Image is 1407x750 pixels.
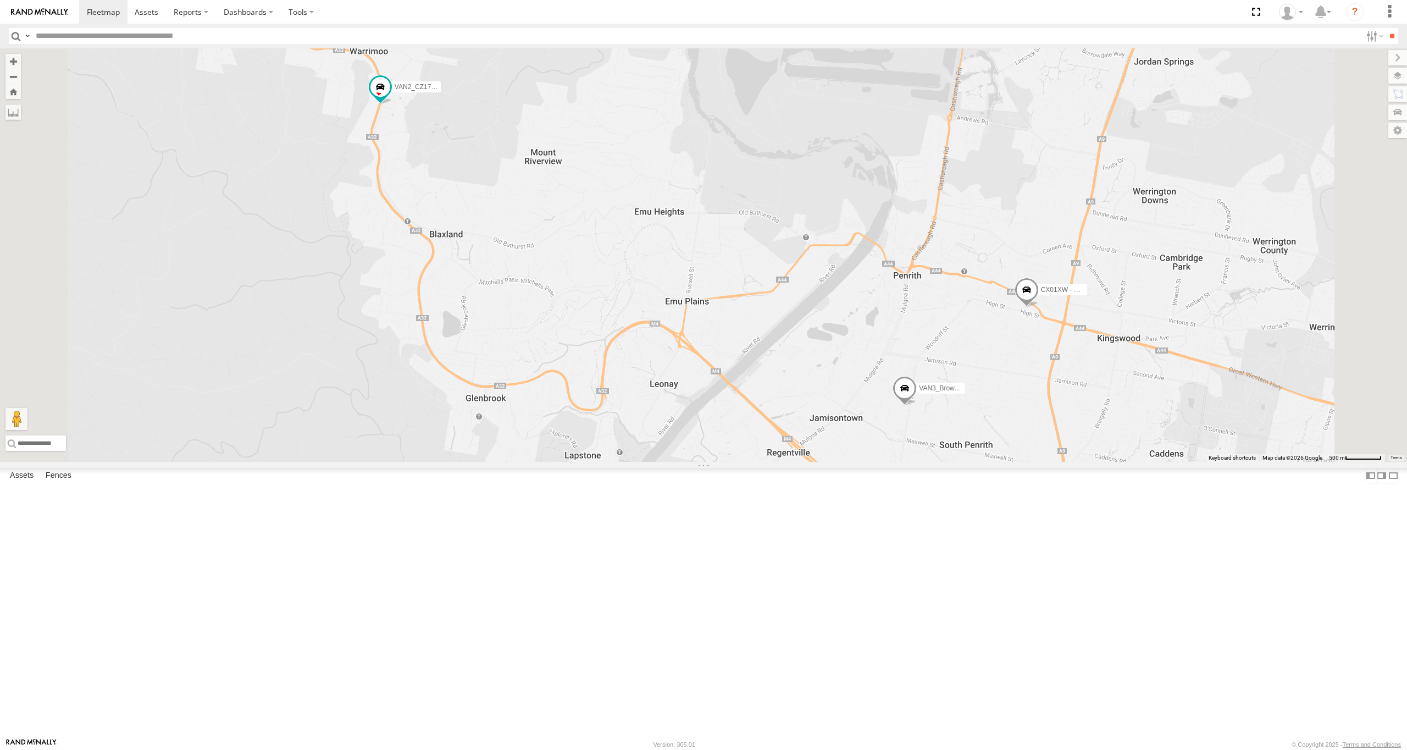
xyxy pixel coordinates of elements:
button: Map scale: 500 m per 63 pixels [1326,454,1385,462]
div: Matthew Cuming [1275,4,1307,20]
button: Drag Pegman onto the map to open Street View [5,408,27,430]
span: VAN3_Brown_Paper_Bag [919,384,995,392]
label: Map Settings [1388,123,1407,138]
label: Hide Summary Table [1388,468,1399,484]
button: Zoom out [5,69,21,84]
a: Terms and Conditions [1343,741,1401,748]
span: 500 m [1329,455,1345,461]
span: CX01XW - Hiace [1041,286,1091,294]
label: Dock Summary Table to the Right [1376,468,1387,484]
button: Keyboard shortcuts [1209,454,1256,462]
label: Dock Summary Table to the Left [1365,468,1376,484]
label: Search Filter Options [1362,28,1386,44]
label: Search Query [23,28,32,44]
img: rand-logo.svg [11,8,68,16]
button: Zoom in [5,54,21,69]
span: Map data ©2025 Google [1262,455,1322,461]
a: Visit our Website [6,739,57,750]
label: Fences [40,468,77,483]
div: © Copyright 2025 - [1292,741,1401,748]
div: Version: 305.01 [653,741,695,748]
span: VAN2_CZ17FR_Hiace [395,83,461,91]
i: ? [1346,3,1364,21]
label: Assets [4,468,39,483]
a: Terms [1391,456,1402,460]
button: Zoom Home [5,84,21,99]
label: Measure [5,104,21,120]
